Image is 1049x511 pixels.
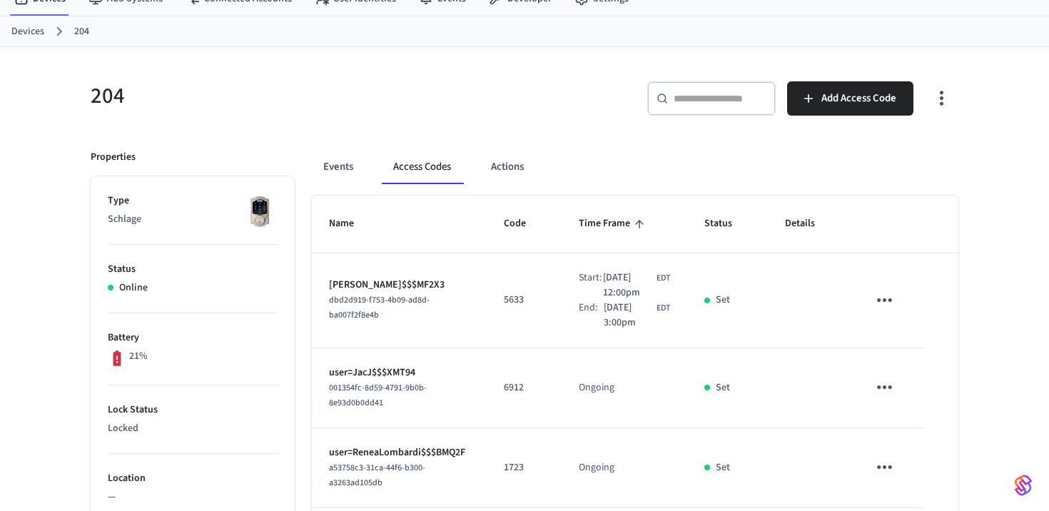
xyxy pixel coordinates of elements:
span: dbd2d919-f753-4b09-ad8d-ba007f2f8e4b [329,294,430,321]
p: Set [716,460,730,475]
span: [DATE] 12:00pm [603,270,654,300]
p: 1723 [504,460,544,475]
div: Start: [579,270,603,300]
p: Online [119,280,148,295]
span: Time Frame [579,213,649,235]
button: Actions [480,150,535,184]
div: End: [579,300,604,330]
a: 204 [74,24,89,39]
div: America/New_York [603,270,670,300]
span: EDT [657,272,670,285]
h5: 204 [91,81,516,111]
p: 21% [129,349,148,364]
div: ant example [312,150,958,184]
span: 001354fc-8d59-4791-9b0b-8e93d0b0dd41 [329,382,427,409]
td: Ongoing [562,428,687,508]
span: a53758c3-31ca-44f6-b300-a3263ad105db [329,462,425,489]
span: EDT [657,302,670,315]
span: Name [329,213,373,235]
p: — [108,490,278,505]
button: Access Codes [382,150,462,184]
div: America/New_York [604,300,669,330]
p: Battery [108,330,278,345]
p: Locked [108,421,278,436]
span: [DATE] 3:00pm [604,300,653,330]
p: 5633 [504,293,544,308]
button: Events [312,150,365,184]
p: 6912 [504,380,544,395]
p: user=JacJ$$$XMT94 [329,365,470,380]
span: Details [785,213,833,235]
span: Status [704,213,751,235]
p: Status [108,262,278,277]
img: Schlage Sense Smart Deadbolt with Camelot Trim, Front [242,193,278,229]
button: Add Access Code [787,81,913,116]
img: SeamLogoGradient.69752ec5.svg [1015,474,1032,497]
p: Properties [91,150,136,165]
p: Schlage [108,212,278,227]
p: user=ReneaLombardi$$$BMQ2F [329,445,470,460]
p: [PERSON_NAME]$$$MF2X3 [329,278,470,293]
a: Devices [11,24,44,39]
span: Code [504,213,544,235]
p: Type [108,193,278,208]
p: Location [108,471,278,486]
p: Lock Status [108,403,278,418]
td: Ongoing [562,348,687,428]
span: Add Access Code [821,89,896,108]
p: Set [716,380,730,395]
p: Set [716,293,730,308]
